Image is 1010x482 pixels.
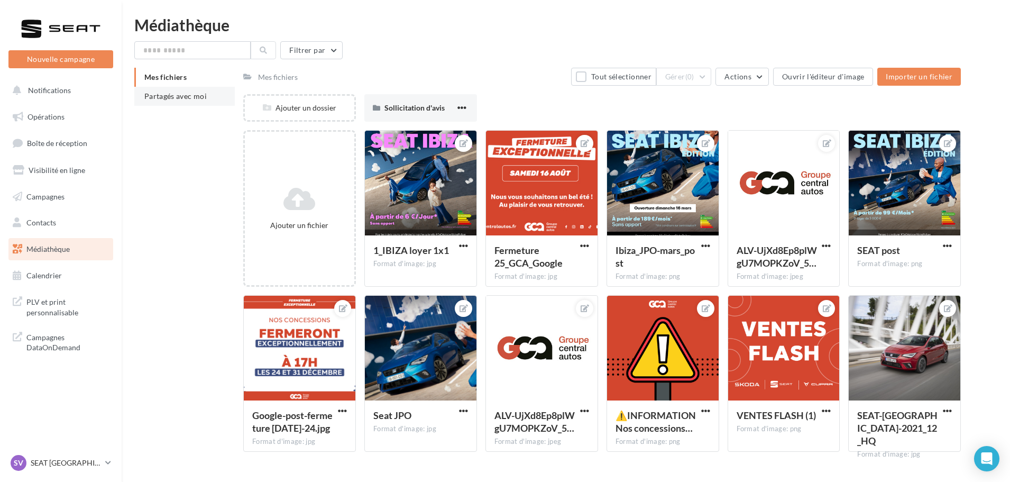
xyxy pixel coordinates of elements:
span: ⚠️INFORMATION Nos concessions de Vienne ne sont joignables ni par téléphone, ni par internet pour... [616,410,696,434]
span: Fermeture 25_GCA_Google [494,244,563,269]
div: Médiathèque [134,17,997,33]
div: Ajouter un dossier [245,103,354,113]
span: SEAT-Ibiza-2021_12_HQ [857,410,938,447]
button: Filtrer par [280,41,343,59]
a: SV SEAT [GEOGRAPHIC_DATA] [8,453,113,473]
span: Sollicitation d'avis [384,103,445,112]
a: Campagnes [6,186,115,208]
button: Actions [715,68,768,86]
div: Format d'image: jpg [494,272,589,281]
a: Campagnes DataOnDemand [6,326,115,357]
span: Ibiza_JPO-mars_post [616,244,695,269]
div: Format d'image: png [857,259,952,269]
div: Format d'image: jpg [373,259,468,269]
div: Format d'image: jpeg [494,437,589,447]
div: Mes fichiers [258,72,298,83]
span: Seat JPO [373,410,411,421]
div: Format d'image: png [616,272,710,281]
div: Ajouter un fichier [249,220,350,231]
button: Notifications [6,79,111,102]
span: Calendrier [26,271,62,280]
button: Gérer(0) [656,68,712,86]
a: Opérations [6,106,115,128]
span: VENTES FLASH (1) [737,410,816,421]
span: Campagnes [26,192,65,201]
div: Format d'image: png [737,424,831,434]
span: Partagés avec moi [144,92,207,101]
a: PLV et print personnalisable [6,290,115,322]
div: Format d'image: png [616,437,710,447]
a: Boîte de réception [6,132,115,154]
a: Calendrier [6,265,115,287]
span: Boîte de réception [27,139,87,148]
span: Contacts [26,218,56,227]
button: Nouvelle campagne [8,50,113,68]
span: Campagnes DataOnDemand [26,330,109,353]
span: Notifications [28,86,71,95]
div: Format d'image: jpeg [737,272,831,281]
span: Importer un fichier [886,72,952,81]
span: (0) [685,72,694,81]
button: Ouvrir l'éditeur d'image [773,68,873,86]
a: Visibilité en ligne [6,159,115,181]
span: Visibilité en ligne [29,166,85,175]
span: ALV-UjXd8Ep8plWgU7MOPKZoV_5qYw5MUNHC-ZeEzA_VBydZd3-4QG8G [494,410,575,434]
span: SV [14,458,23,468]
p: SEAT [GEOGRAPHIC_DATA] [31,458,101,468]
button: Tout sélectionner [571,68,656,86]
button: Importer un fichier [877,68,961,86]
span: Google-post-fermeture noel-24.jpg [252,410,333,434]
span: Actions [724,72,751,81]
span: PLV et print personnalisable [26,295,109,317]
span: 1_IBIZA loyer 1x1 [373,244,449,256]
span: Mes fichiers [144,72,187,81]
div: Open Intercom Messenger [974,446,999,471]
a: Médiathèque [6,238,115,260]
div: Format d'image: jpg [252,437,347,447]
div: Format d'image: jpg [373,424,468,434]
span: ALV-UjXd8Ep8plWgU7MOPKZoV_5qYw5MUNHC-ZeEzA_VBydZd3-4QG8G [737,244,817,269]
span: Médiathèque [26,244,70,253]
div: Format d'image: jpg [857,450,952,459]
span: Opérations [27,112,65,121]
span: SEAT post [857,244,900,256]
a: Contacts [6,212,115,234]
